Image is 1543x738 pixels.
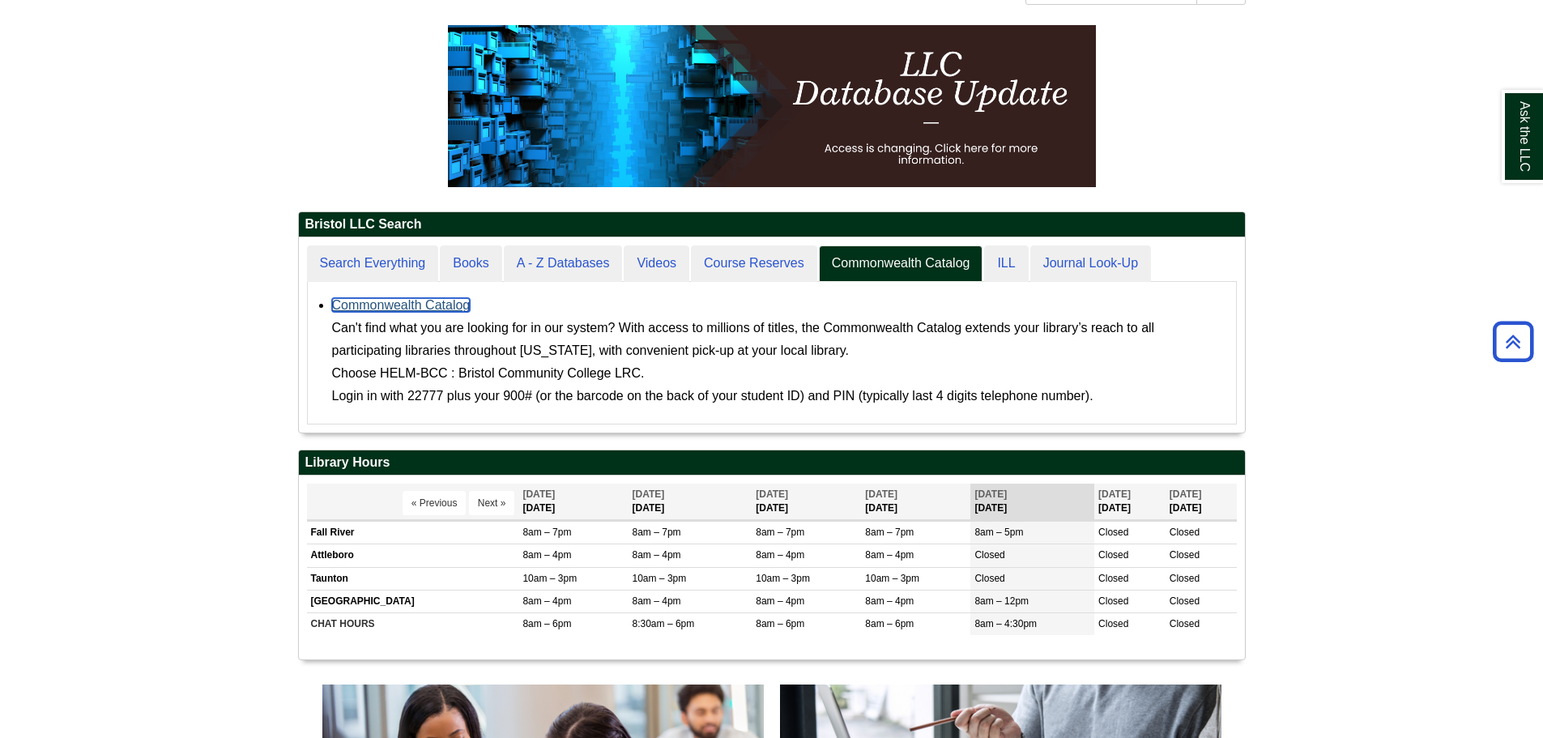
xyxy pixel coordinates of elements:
[522,618,571,629] span: 8am – 6pm
[299,450,1245,476] h2: Library Hours
[299,212,1245,237] h2: Bristol LLC Search
[974,595,1029,607] span: 8am – 12pm
[819,245,983,282] a: Commonwealth Catalog
[865,488,897,500] span: [DATE]
[633,549,681,561] span: 8am – 4pm
[633,488,665,500] span: [DATE]
[1098,595,1128,607] span: Closed
[865,549,914,561] span: 8am – 4pm
[518,484,628,520] th: [DATE]
[1098,573,1128,584] span: Closed
[1098,488,1131,500] span: [DATE]
[629,484,752,520] th: [DATE]
[1170,573,1200,584] span: Closed
[1098,527,1128,538] span: Closed
[752,484,861,520] th: [DATE]
[1166,484,1237,520] th: [DATE]
[984,245,1028,282] a: ILL
[1170,549,1200,561] span: Closed
[403,491,467,515] button: « Previous
[1170,488,1202,500] span: [DATE]
[469,491,515,515] button: Next »
[522,573,577,584] span: 10am – 3pm
[974,618,1037,629] span: 8am – 4:30pm
[1098,549,1128,561] span: Closed
[861,484,970,520] th: [DATE]
[332,317,1228,407] div: Can't find what you are looking for in our system? With access to millions of titles, the Commonw...
[624,245,689,282] a: Videos
[307,612,519,635] td: CHAT HOURS
[633,595,681,607] span: 8am – 4pm
[633,573,687,584] span: 10am – 3pm
[756,488,788,500] span: [DATE]
[1030,245,1151,282] a: Journal Look-Up
[974,488,1007,500] span: [DATE]
[865,573,919,584] span: 10am – 3pm
[756,595,804,607] span: 8am – 4pm
[1170,527,1200,538] span: Closed
[1094,484,1166,520] th: [DATE]
[756,618,804,629] span: 8am – 6pm
[1487,331,1539,352] a: Back to Top
[307,544,519,567] td: Attleboro
[865,595,914,607] span: 8am – 4pm
[633,527,681,538] span: 8am – 7pm
[307,522,519,544] td: Fall River
[1170,618,1200,629] span: Closed
[974,549,1004,561] span: Closed
[974,573,1004,584] span: Closed
[756,573,810,584] span: 10am – 3pm
[756,549,804,561] span: 8am – 4pm
[332,298,471,312] a: Commonwealth Catalog
[974,527,1023,538] span: 8am – 5pm
[440,245,501,282] a: Books
[970,484,1094,520] th: [DATE]
[522,549,571,561] span: 8am – 4pm
[633,618,695,629] span: 8:30am – 6pm
[504,245,623,282] a: A - Z Databases
[865,527,914,538] span: 8am – 7pm
[865,618,914,629] span: 8am – 6pm
[307,567,519,590] td: Taunton
[1098,618,1128,629] span: Closed
[1170,595,1200,607] span: Closed
[691,245,817,282] a: Course Reserves
[307,590,519,612] td: [GEOGRAPHIC_DATA]
[756,527,804,538] span: 8am – 7pm
[448,25,1096,187] img: HTML tutorial
[307,245,439,282] a: Search Everything
[522,595,571,607] span: 8am – 4pm
[522,527,571,538] span: 8am – 7pm
[522,488,555,500] span: [DATE]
